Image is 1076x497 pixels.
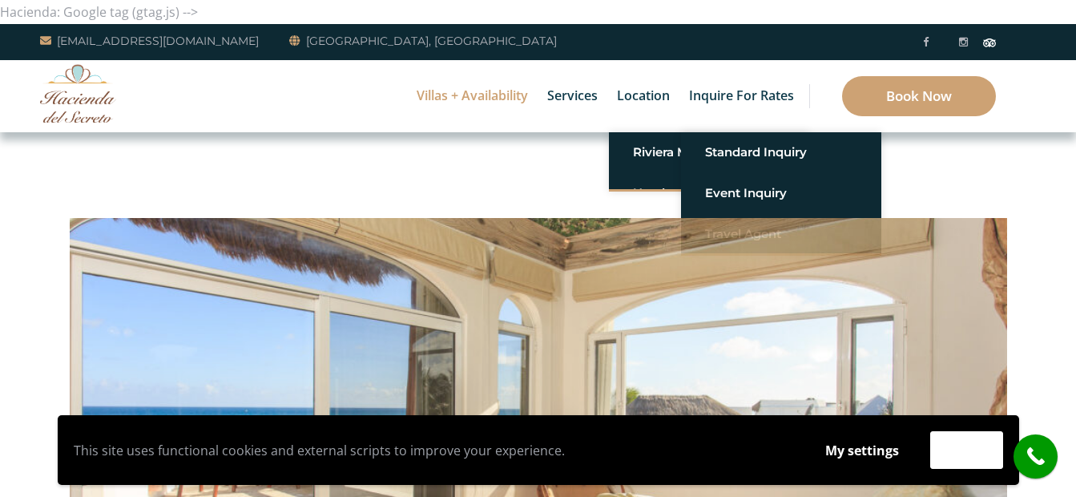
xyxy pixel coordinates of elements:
[705,179,857,208] a: Event Inquiry
[539,60,606,132] a: Services
[930,431,1003,469] button: Accept
[842,76,996,116] a: Book Now
[705,138,857,167] a: Standard Inquiry
[609,60,678,132] a: Location
[810,432,914,469] button: My settings
[409,60,536,132] a: Villas + Availability
[289,31,557,51] a: [GEOGRAPHIC_DATA], [GEOGRAPHIC_DATA]
[681,60,802,132] a: Inquire for Rates
[1014,434,1058,479] a: call
[633,138,785,167] a: Riviera Maya
[1018,438,1054,475] i: call
[983,38,996,46] img: Tripadvisor_logomark.svg
[633,179,785,208] a: Nearby Activities
[74,438,794,463] p: This site uses functional cookies and external scripts to improve your experience.
[40,64,116,123] img: Awesome Logo
[40,31,259,51] a: [EMAIL_ADDRESS][DOMAIN_NAME]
